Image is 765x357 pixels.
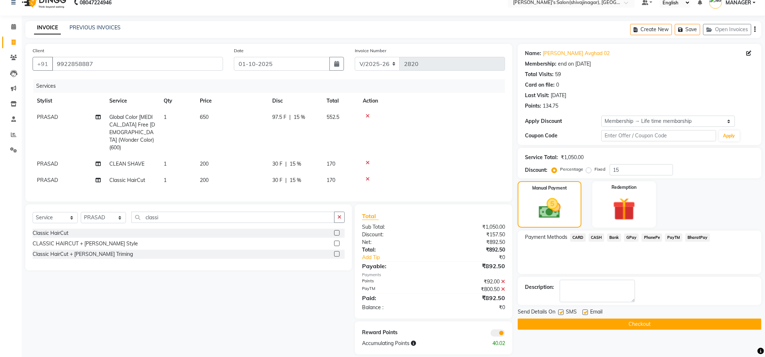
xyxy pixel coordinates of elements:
[33,240,138,248] div: CLASSIC HAIRCUT + [PERSON_NAME] Style
[164,161,167,167] span: 1
[525,81,555,89] div: Card on file:
[532,185,567,191] label: Manual Payment
[272,177,282,184] span: 30 F
[525,92,549,99] div: Last Visit:
[590,308,602,317] span: Email
[200,161,209,167] span: 200
[362,272,505,278] div: Payments
[357,294,434,302] div: Paid:
[434,262,511,270] div: ₹892.50
[525,102,541,110] div: Points:
[357,340,472,347] div: Accumulating Points
[34,21,61,34] a: INVOICE
[472,340,510,347] div: 40.02
[719,130,740,141] button: Apply
[109,114,155,151] span: Global Color [MEDICAL_DATA] Free [DEMOGRAPHIC_DATA] (Wonder Color) (600)
[70,24,121,31] a: PREVIOUS INVOICES
[33,250,133,258] div: Classic HairCut + [PERSON_NAME] Triming
[434,304,511,311] div: ₹0
[109,177,145,183] span: Classic HairCut
[518,308,555,317] span: Send Details On
[525,50,541,57] div: Name:
[555,71,561,78] div: 59
[33,57,53,71] button: +91
[268,93,322,109] th: Disc
[294,113,305,121] span: 15 %
[560,166,583,173] label: Percentage
[446,254,510,261] div: ₹0
[357,262,434,270] div: Payable:
[606,195,643,223] img: _gift.svg
[525,71,554,78] div: Total Visits:
[611,184,636,191] label: Redemption
[570,233,586,242] span: CARD
[357,278,434,286] div: Points
[358,93,505,109] th: Action
[525,60,556,68] div: Membership:
[675,24,700,35] button: Save
[37,114,58,120] span: PRASAD
[665,233,682,242] span: PayTM
[685,233,710,242] span: BharatPay
[543,102,558,110] div: 134.75
[551,92,566,99] div: [DATE]
[434,231,511,238] div: ₹157.50
[556,81,559,89] div: 0
[327,177,335,183] span: 170
[234,47,244,54] label: Date
[357,223,434,231] div: Sub Total:
[624,233,639,242] span: GPay
[601,130,716,141] input: Enter Offer / Coupon Code
[357,238,434,246] div: Net:
[109,161,144,167] span: CLEAN SHAVE
[558,60,591,68] div: end on [DATE]
[272,113,286,121] span: 97.5 F
[518,319,761,330] button: Checkout
[566,308,577,317] span: SMS
[594,166,605,173] label: Fixed
[355,47,386,54] label: Invoice Number
[357,304,434,311] div: Balance :
[290,177,301,184] span: 15 %
[164,114,167,120] span: 1
[285,177,287,184] span: |
[589,233,604,242] span: CASH
[525,283,554,291] div: Description:
[357,254,446,261] a: Add Tip
[159,93,196,109] th: Qty
[362,212,379,220] span: Total
[357,286,434,293] div: PayTM
[357,329,434,337] div: Reward Points
[105,93,159,109] th: Service
[322,93,358,109] th: Total
[327,114,339,120] span: 552.5
[434,278,511,286] div: ₹92.00
[37,177,58,183] span: PRASAD
[131,212,335,223] input: Search or Scan
[357,231,434,238] div: Discount:
[607,233,621,242] span: Bank
[525,154,558,161] div: Service Total:
[434,294,511,302] div: ₹892.50
[285,160,287,168] span: |
[525,166,547,174] div: Discount:
[33,79,510,93] div: Services
[543,50,610,57] a: [PERSON_NAME] Avghad 02
[52,57,223,71] input: Search by Name/Mobile/Email/Code
[33,229,68,237] div: Classic HairCut
[434,286,511,293] div: ₹800.50
[33,93,105,109] th: Stylist
[200,114,209,120] span: 650
[525,233,567,241] span: Payment Methods
[434,238,511,246] div: ₹892.50
[630,24,672,35] button: Create New
[290,160,301,168] span: 15 %
[327,161,335,167] span: 170
[434,223,511,231] div: ₹1,050.00
[532,196,568,221] img: _cash.svg
[703,24,751,35] button: Open Invoices
[33,47,44,54] label: Client
[525,117,601,125] div: Apply Discount
[272,160,282,168] span: 30 F
[642,233,662,242] span: PhonePe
